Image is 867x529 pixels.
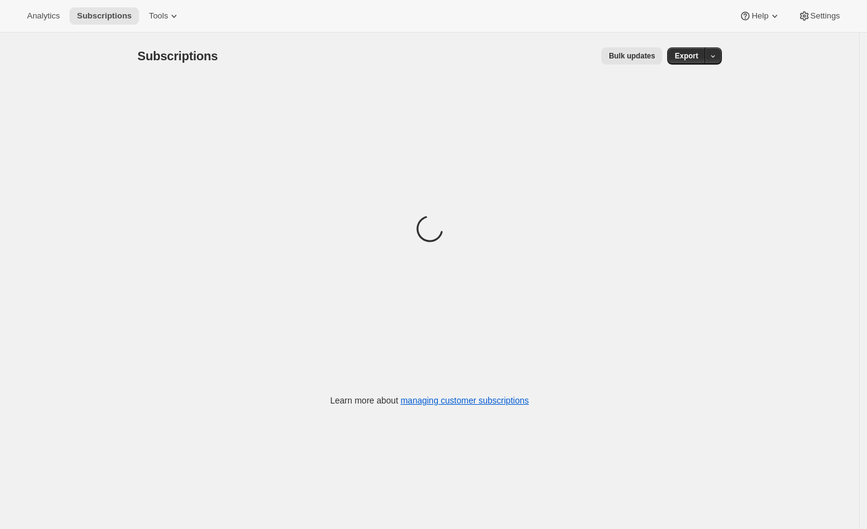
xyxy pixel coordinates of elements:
button: Subscriptions [69,7,139,25]
span: Settings [810,11,840,21]
span: Subscriptions [77,11,132,21]
button: Bulk updates [601,47,662,65]
button: Export [667,47,705,65]
span: Analytics [27,11,60,21]
span: Bulk updates [609,51,655,61]
a: managing customer subscriptions [400,396,529,405]
span: Tools [149,11,168,21]
button: Help [732,7,788,25]
span: Subscriptions [138,49,218,63]
span: Help [751,11,768,21]
button: Tools [141,7,188,25]
p: Learn more about [330,394,529,407]
button: Settings [791,7,847,25]
button: Analytics [20,7,67,25]
span: Export [675,51,698,61]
